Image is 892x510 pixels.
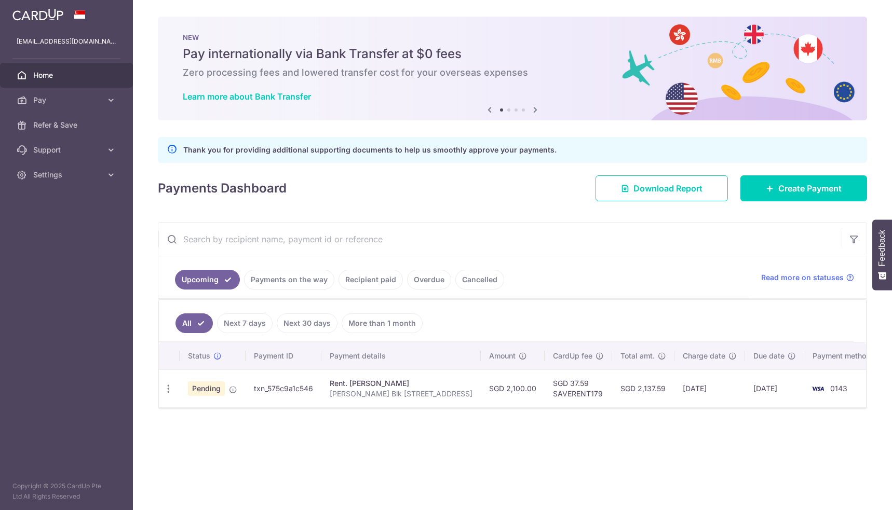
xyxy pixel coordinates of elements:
img: CardUp [12,8,63,21]
a: Cancelled [455,270,504,290]
img: Bank transfer banner [158,17,867,120]
span: Total amt. [620,351,655,361]
span: 0143 [830,384,847,393]
h6: Zero processing fees and lowered transfer cost for your overseas expenses [183,66,842,79]
span: Home [33,70,102,80]
button: Feedback - Show survey [872,219,892,290]
span: Refer & Save [33,120,102,130]
span: Pay [33,95,102,105]
span: Download Report [633,182,702,195]
a: Payments on the way [244,270,334,290]
th: Payment ID [246,342,321,369]
p: Thank you for providing additional supporting documents to help us smoothly approve your payments. [183,144,557,156]
td: SGD 2,100.00 [481,369,545,407]
th: Payment details [321,342,481,369]
span: Status [188,351,210,361]
a: Overdue [407,270,451,290]
span: Support [33,145,102,155]
td: [DATE] [745,369,804,407]
input: Search by recipient name, payment id or reference [158,223,842,256]
a: More than 1 month [342,313,423,333]
td: txn_575c9a1c546 [246,369,321,407]
span: Create Payment [778,182,842,195]
td: SGD 2,137.59 [612,369,674,407]
h4: Payments Dashboard [158,179,287,198]
span: Pending [188,381,225,396]
th: Payment method [804,342,883,369]
span: Feedback [877,230,887,266]
h5: Pay internationally via Bank Transfer at $0 fees [183,46,842,62]
span: Amount [489,351,516,361]
span: Due date [753,351,785,361]
span: Read more on statuses [761,272,844,283]
img: Bank Card [807,382,828,395]
td: [DATE] [674,369,745,407]
span: Charge date [683,351,725,361]
a: Recipient paid [339,270,403,290]
a: Upcoming [175,270,240,290]
p: NEW [183,33,842,42]
span: Settings [33,170,102,180]
p: [PERSON_NAME] Blk [STREET_ADDRESS] [330,389,472,399]
iframe: Opens a widget where you can find more information [826,479,882,505]
td: SGD 37.59 SAVERENT179 [545,369,612,407]
a: Read more on statuses [761,272,854,283]
a: Next 7 days [217,313,273,333]
div: Rent. [PERSON_NAME] [330,378,472,389]
a: Create Payment [740,175,867,201]
a: All [175,313,213,333]
a: Next 30 days [277,313,337,333]
a: Download Report [596,175,728,201]
p: [EMAIL_ADDRESS][DOMAIN_NAME] [17,36,116,47]
span: CardUp fee [553,351,592,361]
a: Learn more about Bank Transfer [183,91,311,102]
